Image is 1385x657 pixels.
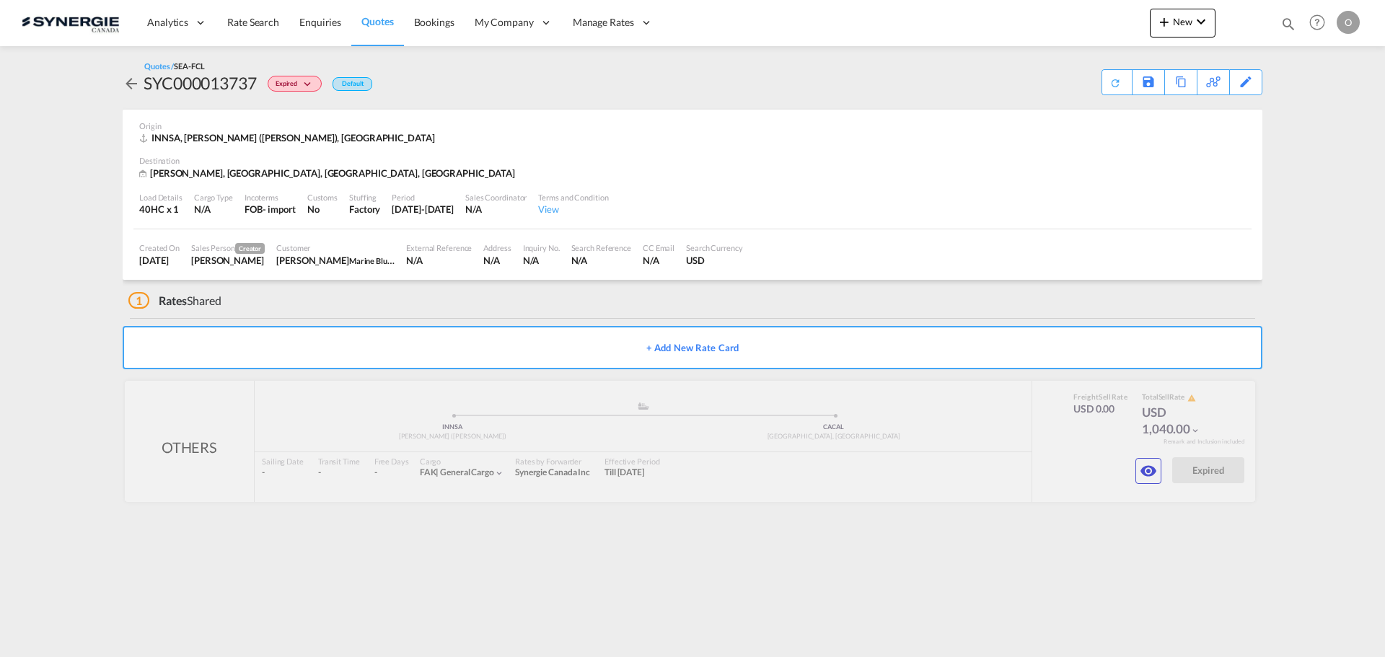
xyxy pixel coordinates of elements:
div: N/A [406,254,472,267]
span: Rates [159,294,188,307]
md-icon: icon-plus 400-fg [1156,13,1173,30]
span: Manage Rates [573,15,634,30]
span: 1 [128,292,149,309]
button: icon-eye [1135,458,1161,484]
span: Enquiries [299,16,341,28]
div: icon-arrow-left [123,71,144,94]
span: Bookings [414,16,454,28]
div: Change Status Here [268,76,322,92]
div: Change Status Here [257,71,325,94]
div: Load Details [139,192,183,203]
div: SYC000013737 [144,71,257,94]
span: INNSA, [PERSON_NAME] ([PERSON_NAME]), [GEOGRAPHIC_DATA] [151,132,435,144]
div: Shared [128,293,221,309]
div: USD [686,254,743,267]
button: icon-plus 400-fgNewicon-chevron-down [1150,9,1215,38]
div: Help [1305,10,1337,36]
div: Customer [276,242,395,253]
span: Help [1305,10,1329,35]
div: Address [483,242,511,253]
div: Incoterms [245,192,296,203]
div: O [1337,11,1360,34]
div: Quote PDF is not available at this time [1109,70,1125,89]
span: Marine Blue Cargo [349,255,414,266]
span: Rate Search [227,16,279,28]
button: + Add New Rate Card [123,326,1262,369]
div: No [307,203,338,216]
div: Period [392,192,454,203]
div: Factory Stuffing [349,203,380,216]
div: - import [263,203,296,216]
span: Quotes [361,15,393,27]
div: View [538,203,608,216]
div: Destination [139,155,1246,166]
md-icon: icon-arrow-left [123,75,140,92]
span: Expired [276,79,301,93]
div: Rosa Ho [191,254,265,267]
div: Aasim Ansari [276,254,395,267]
div: CC Email [643,242,674,253]
span: New [1156,16,1210,27]
span: Analytics [147,15,188,30]
div: Terms and Condition [538,192,608,203]
div: FOB [245,203,263,216]
div: N/A [483,254,511,267]
span: Creator [235,243,265,254]
div: N/A [643,254,674,267]
div: Stuffing [349,192,380,203]
div: 1 Aug 2025 [139,254,180,267]
md-icon: icon-chevron-down [301,81,318,89]
div: Inquiry No. [523,242,560,253]
div: Origin [139,120,1246,131]
img: 1f56c880d42311ef80fc7dca854c8e59.png [22,6,119,39]
div: Customs [307,192,338,203]
div: Sales Person [191,242,265,254]
div: CACAL, Calgary, AB, Americas [139,167,519,180]
md-icon: icon-magnify [1280,16,1296,32]
div: N/A [465,203,527,216]
span: SEA-FCL [174,61,204,71]
div: INNSA, Jawaharlal Nehru (Nhava Sheva), Asia Pacific [139,131,439,144]
md-icon: icon-eye [1140,462,1157,480]
div: Search Reference [571,242,631,253]
div: icon-magnify [1280,16,1296,38]
div: Created On [139,242,180,253]
div: Save As Template [1133,70,1164,94]
md-icon: icon-chevron-down [1192,13,1210,30]
div: Cargo Type [194,192,233,203]
div: Default [333,77,372,91]
div: Quotes /SEA-FCL [144,61,205,71]
div: N/A [523,254,560,267]
div: N/A [194,203,233,216]
span: My Company [475,15,534,30]
md-icon: icon-refresh [1109,77,1121,89]
div: 40HC x 1 [139,203,183,216]
div: External Reference [406,242,472,253]
div: 31 Aug 2025 [392,203,454,216]
div: Search Currency [686,242,743,253]
div: N/A [571,254,631,267]
div: Sales Coordinator [465,192,527,203]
